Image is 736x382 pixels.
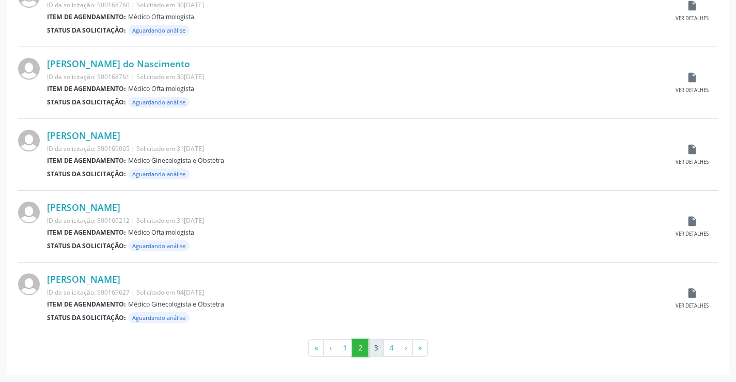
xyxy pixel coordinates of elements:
span: ID da solicitação: S00169627 | [47,288,135,297]
button: Go to first page [308,339,324,357]
i: insert_drive_file [686,216,698,227]
a: [PERSON_NAME] [47,273,120,285]
span: Médico Oftalmologista [128,12,194,21]
span: Aguardando análise [128,240,190,251]
span: Solicitado em 30[DATE] [136,72,204,81]
ul: Pagination [18,339,718,357]
div: Ver detalhes [676,87,709,94]
span: Médico Oftalmologista [128,228,194,237]
button: Go to page 4 [383,339,399,357]
span: Médico Oftalmologista [128,84,194,93]
b: Status da solicitação: [47,170,126,178]
a: [PERSON_NAME] do Nascimento [47,58,190,69]
button: Go to page 1 [337,339,353,357]
span: ID da solicitação: S00169212 | [47,216,135,225]
span: Médico Ginecologista e Obstetra [128,156,224,165]
img: img [18,273,40,295]
button: Go to previous page [323,339,337,357]
button: Go to page 3 [368,339,384,357]
button: Go to page 2 [352,339,368,357]
img: img [18,202,40,223]
b: Status da solicitação: [47,26,126,35]
div: Ver detalhes [676,231,709,238]
a: [PERSON_NAME] [47,202,120,213]
img: img [18,130,40,151]
i: insert_drive_file [686,144,698,155]
span: Solicitado em 31[DATE] [136,144,204,153]
b: Status da solicitação: [47,241,126,250]
span: Aguardando análise [128,25,190,36]
button: Go to last page [412,339,428,357]
span: Médico Ginecologista e Obstetra [128,300,224,309]
b: Status da solicitação: [47,98,126,106]
div: Ver detalhes [676,15,709,22]
b: Item de agendamento: [47,156,126,165]
button: Go to next page [399,339,413,357]
img: img [18,58,40,80]
span: Solicitado em 04[DATE] [136,288,204,297]
span: Solicitado em 30[DATE] [136,1,204,9]
span: ID da solicitação: S00168761 | [47,72,135,81]
div: Ver detalhes [676,159,709,166]
span: Aguardando análise [128,169,190,179]
b: Item de agendamento: [47,12,126,21]
b: Item de agendamento: [47,84,126,93]
span: Solicitado em 31[DATE] [136,216,204,225]
b: Status da solicitação: [47,313,126,322]
b: Item de agendamento: [47,300,126,309]
div: Ver detalhes [676,302,709,310]
i: insert_drive_file [686,287,698,299]
span: ID da solicitação: S00169065 | [47,144,135,153]
a: [PERSON_NAME] [47,130,120,141]
span: Aguardando análise [128,312,190,323]
i: insert_drive_file [686,72,698,83]
span: ID da solicitação: S00168760 | [47,1,135,9]
b: Item de agendamento: [47,228,126,237]
span: Aguardando análise [128,97,190,108]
